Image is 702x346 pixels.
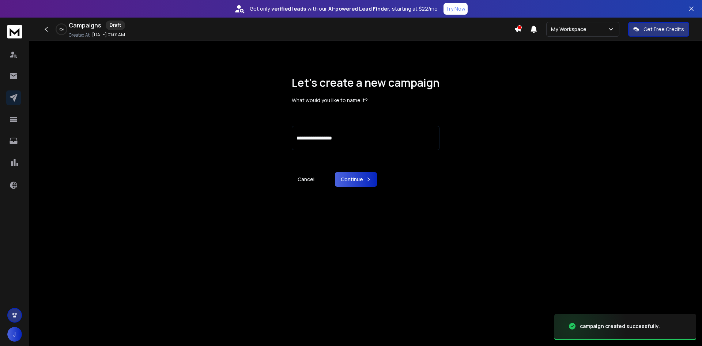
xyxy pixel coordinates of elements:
p: My Workspace [551,26,589,33]
strong: verified leads [271,5,306,12]
p: Try Now [446,5,465,12]
div: campaign created successfully. [580,323,660,330]
button: Get Free Credits [628,22,689,37]
button: J [7,327,22,342]
p: 0 % [60,27,64,31]
p: Get only with our starting at $22/mo [250,5,438,12]
div: Draft [106,21,125,30]
p: Get Free Credits [643,26,684,33]
h1: Let’s create a new campaign [292,76,439,89]
p: Created At: [69,32,91,38]
button: Continue [335,172,377,187]
p: [DATE] 01:01 AM [92,32,125,38]
h1: Campaigns [69,21,101,30]
strong: AI-powered Lead Finder, [328,5,390,12]
a: Cancel [292,172,320,187]
button: Try Now [444,3,468,15]
p: What would you like to name it? [292,97,439,104]
img: logo [7,25,22,38]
